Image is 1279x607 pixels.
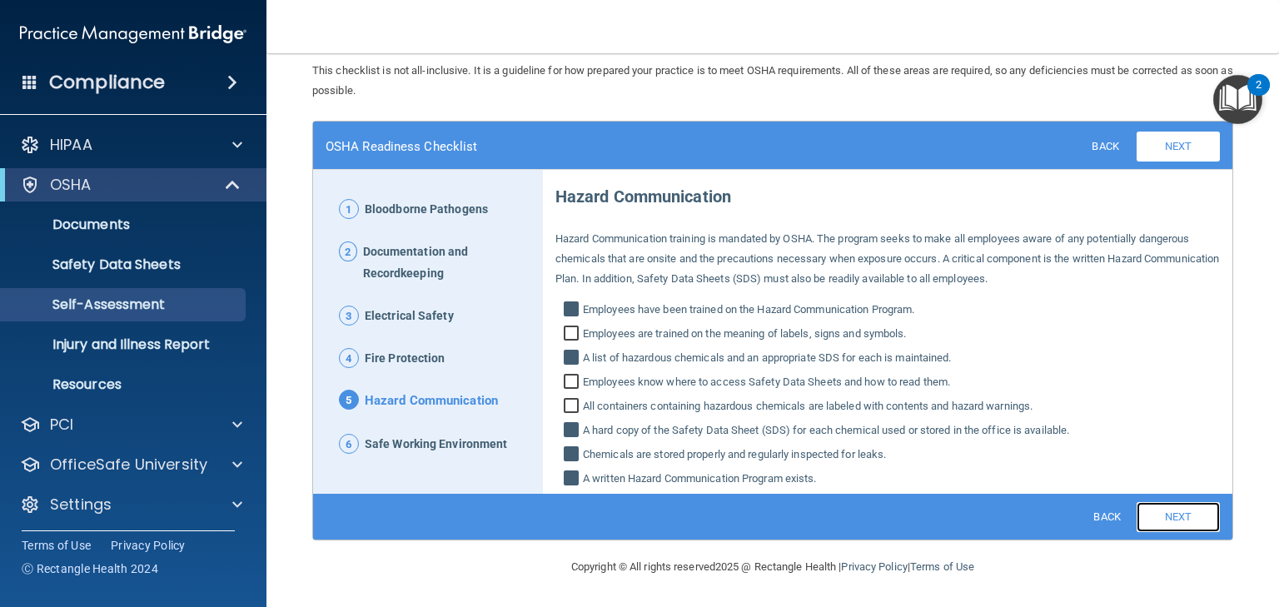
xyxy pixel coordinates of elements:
span: Employees are trained on the meaning of labels, signs and symbols. [583,324,907,344]
span: Documentation and Recordkeeping [363,241,530,285]
span: This checklist is not all-inclusive. It is a guideline for how prepared your practice is to meet ... [312,64,1233,97]
span: Bloodborne Pathogens [365,199,488,221]
div: 2 [1256,85,1262,107]
input: All containers containing hazardous chemicals are labeled with contents and hazard warnings. [564,400,583,416]
input: Employees have been trained on the Hazard Communication Program. [564,303,583,320]
span: Employees know where to access Safety Data Sheets and how to read them. [583,372,950,392]
span: Electrical Safety [365,306,454,327]
p: Safety Data Sheets [11,256,238,273]
a: Back [1079,505,1133,528]
img: PMB logo [20,17,246,51]
a: Privacy Policy [111,537,186,554]
a: OSHA [20,175,241,195]
a: HIPAA [20,135,242,155]
a: Privacy Policy [841,560,907,573]
span: 3 [339,306,359,326]
span: 4 [339,348,359,368]
a: Settings [20,495,242,515]
a: OfficeSafe University [20,455,242,475]
span: 2 [339,241,357,261]
span: Safe Working Environment [365,434,507,455]
p: PCI [50,415,73,435]
p: Self-Assessment [11,296,238,313]
span: Hazard Communication [365,390,498,413]
a: Terms of Use [910,560,974,573]
span: A hard copy of the Safety Data Sheet (SDS) for each chemical used or stored in the office is avai... [583,420,1069,440]
p: OfficeSafe University [50,455,207,475]
a: Next [1137,502,1220,532]
span: Fire Protection [365,348,445,370]
a: PCI [20,415,242,435]
div: Copyright © All rights reserved 2025 @ Rectangle Health | | [469,540,1077,594]
span: 6 [339,434,359,454]
p: Resources [11,376,238,393]
input: Employees are trained on the meaning of labels, signs and symbols. [564,327,583,344]
p: OSHA [50,175,92,195]
input: Employees know where to access Safety Data Sheets and how to read them. [564,376,583,392]
span: A list of hazardous chemicals and an appropriate SDS for each is maintained. [583,348,952,368]
p: Settings [50,495,112,515]
p: Hazard Communication training is mandated by OSHA. The program seeks to make all employees aware ... [555,229,1220,289]
a: Next [1137,132,1220,162]
input: A written Hazard Communication Program exists. [564,472,583,489]
h4: OSHA Readiness Checklist [326,139,477,154]
a: Back [1077,134,1132,157]
p: HIPAA [50,135,92,155]
input: Chemicals are stored properly and regularly inspected for leaks. [564,448,583,465]
button: Open Resource Center, 2 new notifications [1213,75,1262,124]
input: A list of hazardous chemicals and an appropriate SDS for each is maintained. [564,351,583,368]
span: All containers containing hazardous chemicals are labeled with contents and hazard warnings. [583,396,1033,416]
input: A hard copy of the Safety Data Sheet (SDS) for each chemical used or stored in the office is avai... [564,424,583,440]
span: Chemicals are stored properly and regularly inspected for leaks. [583,445,886,465]
span: Employees have been trained on the Hazard Communication Program. [583,300,914,320]
h4: Compliance [49,71,165,94]
span: 5 [339,390,359,410]
p: Injury and Illness Report [11,336,238,353]
p: Documents [11,216,238,233]
p: Hazard Communication [555,173,1220,212]
span: A written Hazard Communication Program exists. [583,469,817,489]
span: Ⓒ Rectangle Health 2024 [22,560,158,577]
a: Terms of Use [22,537,91,554]
span: 1 [339,199,359,219]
